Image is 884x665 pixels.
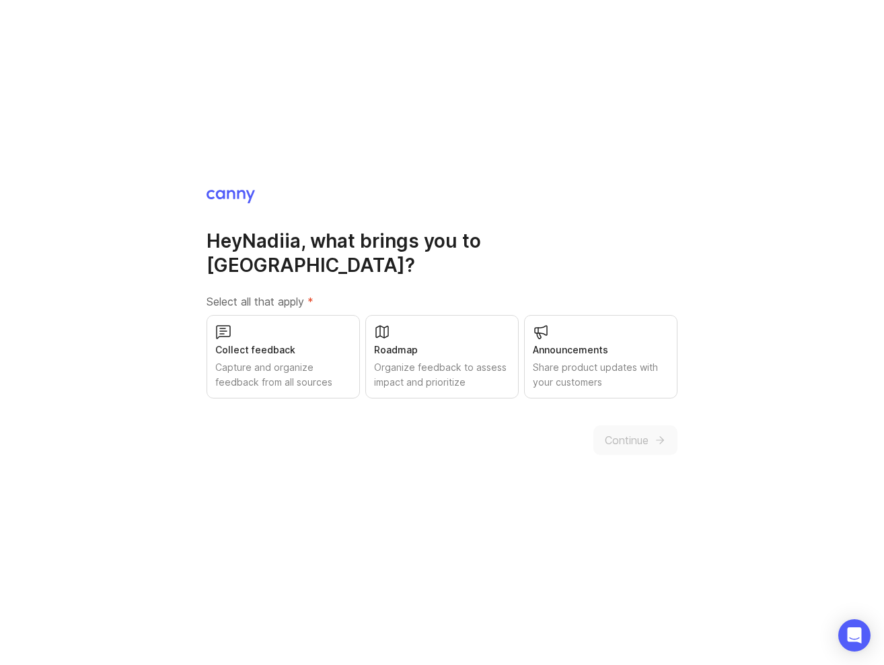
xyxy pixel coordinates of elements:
[207,315,360,398] button: Collect feedbackCapture and organize feedback from all sources
[838,619,871,652] div: Open Intercom Messenger
[533,360,669,390] div: Share product updates with your customers
[365,315,519,398] button: RoadmapOrganize feedback to assess impact and prioritize
[605,432,649,448] span: Continue
[215,343,351,357] div: Collect feedback
[593,425,677,455] button: Continue
[374,343,510,357] div: Roadmap
[207,293,677,310] label: Select all that apply
[215,360,351,390] div: Capture and organize feedback from all sources
[207,229,677,277] h1: Hey Nadiia , what brings you to [GEOGRAPHIC_DATA]?
[374,360,510,390] div: Organize feedback to assess impact and prioritize
[533,343,669,357] div: Announcements
[207,190,255,203] img: Canny Home
[524,315,677,398] button: AnnouncementsShare product updates with your customers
